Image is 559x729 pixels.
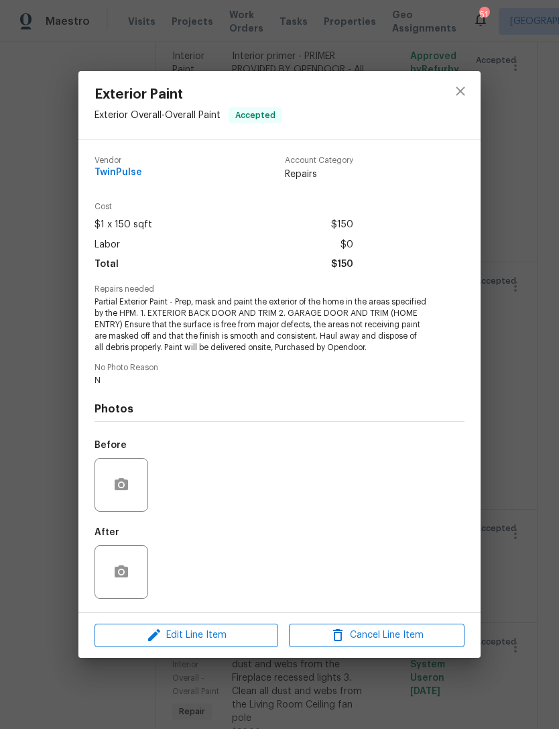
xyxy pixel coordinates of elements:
span: Exterior Paint [95,87,282,102]
button: Cancel Line Item [289,624,464,647]
h4: Photos [95,402,464,416]
span: Cost [95,203,353,211]
span: Accepted [230,109,281,122]
span: Vendor [95,156,142,165]
h5: After [95,528,119,537]
span: $150 [331,215,353,235]
span: Repairs needed [95,285,464,294]
span: Cancel Line Item [293,627,460,644]
h5: Before [95,441,127,450]
span: $1 x 150 sqft [95,215,152,235]
span: No Photo Reason [95,363,464,372]
span: Total [95,255,119,274]
span: N [95,375,428,386]
span: Account Category [285,156,353,165]
button: Edit Line Item [95,624,278,647]
span: Edit Line Item [99,627,274,644]
span: Labor [95,235,120,255]
span: TwinPulse [95,168,142,178]
span: Exterior Overall - Overall Paint [95,111,221,120]
div: 51 [479,8,489,21]
span: $150 [331,255,353,274]
button: close [444,75,477,107]
span: $0 [340,235,353,255]
span: Partial Exterior Paint - Prep, mask and paint the exterior of the home in the areas specified by ... [95,296,428,353]
span: Repairs [285,168,353,181]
